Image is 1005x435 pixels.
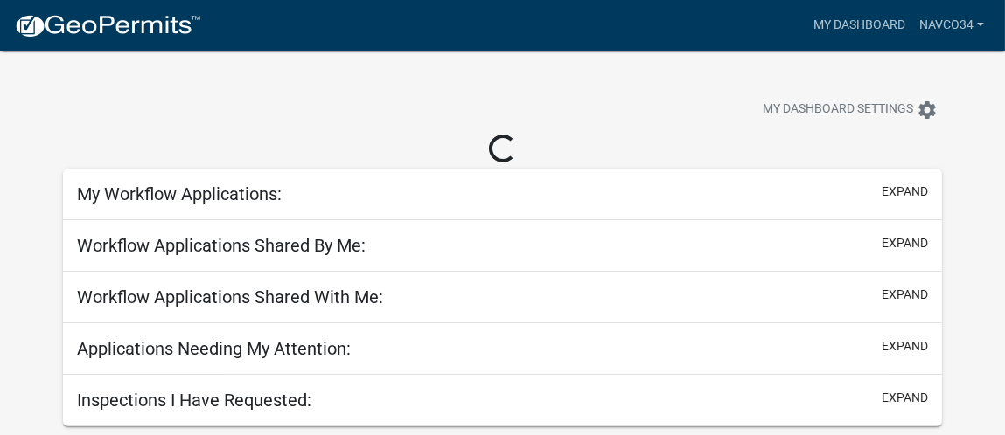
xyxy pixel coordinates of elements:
[77,287,383,307] h5: Workflow Applications Shared With Me:
[749,93,952,127] button: My Dashboard Settingssettings
[882,286,928,304] button: expand
[882,389,928,407] button: expand
[77,235,366,256] h5: Workflow Applications Shared By Me:
[763,100,913,121] span: My Dashboard Settings
[77,183,282,204] h5: My Workflow Applications:
[882,337,928,356] button: expand
[882,234,928,252] button: expand
[912,9,991,42] a: navco34
[917,100,938,121] i: settings
[882,183,928,201] button: expand
[806,9,912,42] a: My Dashboard
[77,338,351,359] h5: Applications Needing My Attention:
[77,390,311,411] h5: Inspections I Have Requested:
